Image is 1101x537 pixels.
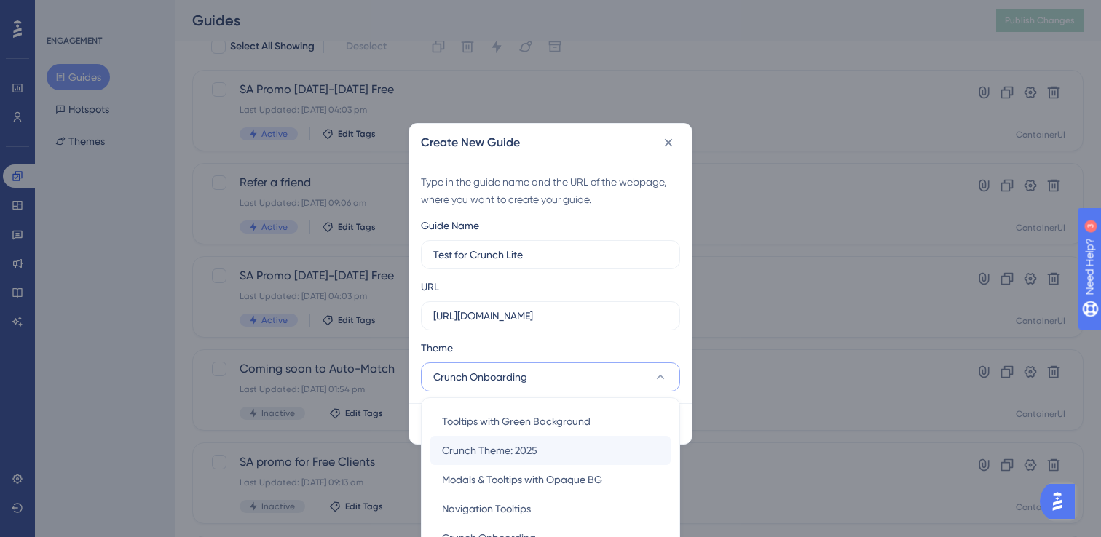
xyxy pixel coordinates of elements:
span: Crunch Onboarding [433,368,527,386]
span: Modals & Tooltips with Opaque BG [442,471,602,488]
iframe: UserGuiding AI Assistant Launcher [1040,480,1084,523]
div: Guide Name [421,217,479,234]
div: 3 [101,7,106,19]
span: Need Help? [34,4,91,21]
span: Tooltips with Green Background [442,413,591,430]
span: Crunch Theme: 2025 [442,442,537,459]
input: How to Create [433,247,668,263]
h2: Create New Guide [421,134,520,151]
div: URL [421,278,439,295]
span: Navigation Tooltips [442,500,531,517]
input: https://www.example.com [433,308,668,324]
div: Type in the guide name and the URL of the webpage, where you want to create your guide. [421,173,680,208]
span: Theme [421,339,453,357]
